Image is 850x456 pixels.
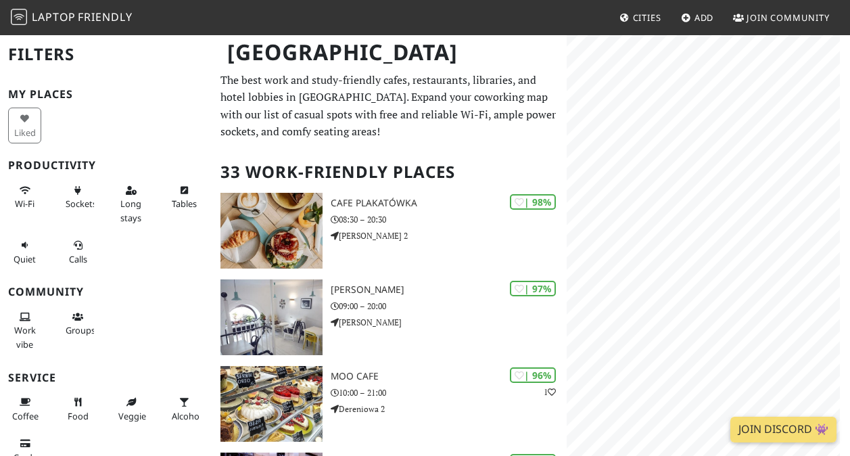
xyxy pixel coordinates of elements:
[32,9,76,24] span: Laptop
[694,12,714,24] span: Add
[11,9,27,25] img: LaptopFriendly
[172,410,202,422] span: Alcohol
[14,324,36,350] span: People working
[118,410,146,422] span: Veggie
[69,253,87,265] span: Video/audio calls
[331,229,567,242] p: [PERSON_NAME] 2
[220,193,323,269] img: Cafe Plakatówka
[614,5,667,30] a: Cities
[12,410,39,422] span: Coffee
[8,391,41,427] button: Coffee
[747,12,830,24] span: Join Community
[66,324,95,336] span: Group tables
[78,9,132,24] span: Friendly
[730,417,836,442] a: Join Discord 👾
[168,179,201,215] button: Tables
[331,386,567,399] p: 10:00 – 21:00
[331,284,567,296] h3: [PERSON_NAME]
[676,5,719,30] a: Add
[331,198,567,209] h3: Cafe Plakatówka
[220,152,559,193] h2: 33 Work-Friendly Places
[8,179,41,215] button: Wi-Fi
[331,403,567,415] p: Dereniowa 2
[168,391,201,427] button: Alcohol
[331,300,567,313] p: 09:00 – 20:00
[172,198,197,210] span: Work-friendly tables
[8,88,204,101] h3: My Places
[331,213,567,226] p: 08:30 – 20:30
[114,391,147,427] button: Veggie
[212,193,567,269] a: Cafe Plakatówka | 98% Cafe Plakatówka 08:30 – 20:30 [PERSON_NAME] 2
[633,12,661,24] span: Cities
[8,34,204,75] h2: Filters
[15,198,34,210] span: Stable Wi-Fi
[8,159,204,172] h3: Productivity
[62,234,95,270] button: Calls
[510,281,556,296] div: | 97%
[68,410,89,422] span: Food
[510,367,556,383] div: | 96%
[11,6,133,30] a: LaptopFriendly LaptopFriendly
[544,386,556,398] p: 1
[212,366,567,442] a: MOO cafe | 96% 1 MOO cafe 10:00 – 21:00 Dereniowa 2
[62,391,95,427] button: Food
[220,279,323,355] img: Nancy Lee
[510,194,556,210] div: | 98%
[8,306,41,355] button: Work vibe
[8,371,204,384] h3: Service
[331,371,567,382] h3: MOO cafe
[331,316,567,329] p: [PERSON_NAME]
[728,5,835,30] a: Join Community
[8,234,41,270] button: Quiet
[14,253,36,265] span: Quiet
[216,34,564,71] h1: [GEOGRAPHIC_DATA]
[114,179,147,229] button: Long stays
[220,366,323,442] img: MOO cafe
[62,306,95,342] button: Groups
[62,179,95,215] button: Sockets
[212,279,567,355] a: Nancy Lee | 97% [PERSON_NAME] 09:00 – 20:00 [PERSON_NAME]
[120,198,141,223] span: Long stays
[220,72,559,141] p: The best work and study-friendly cafes, restaurants, libraries, and hotel lobbies in [GEOGRAPHIC_...
[66,198,97,210] span: Power sockets
[8,286,204,298] h3: Community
